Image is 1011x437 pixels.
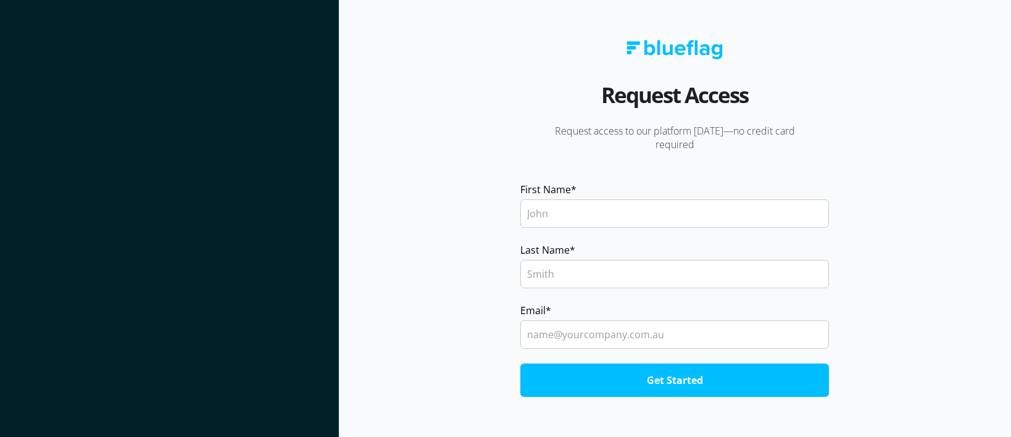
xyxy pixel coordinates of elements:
input: John [520,199,829,228]
input: name@yourcompany.com.au [520,320,829,349]
img: Blue Flag logo [626,40,723,59]
p: Request access to our platform [DATE]—no credit card required [507,124,843,151]
h2: Request Access [601,78,748,124]
span: Last Name [520,243,570,257]
span: Email [520,303,546,318]
span: First Name [520,182,571,197]
input: Smith [520,260,829,288]
input: Get Started [520,364,829,397]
